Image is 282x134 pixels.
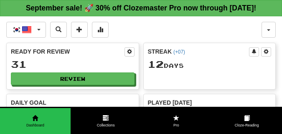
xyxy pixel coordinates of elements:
[71,22,88,38] button: Add sentence to collection
[11,98,135,107] div: Daily Goal
[173,49,185,55] a: (+07)
[26,4,257,12] strong: September sale! 🚀 30% off Clozemaster Pro now through [DATE]!
[148,98,192,107] span: Played [DATE]
[148,47,249,56] div: Streak
[211,123,282,128] span: Cloze-Reading
[11,72,135,85] button: Review
[11,59,135,70] div: 31
[141,123,212,128] span: Pro
[148,58,164,70] span: 12
[11,47,124,56] div: Ready for Review
[50,22,67,38] button: Search sentences
[92,22,109,38] button: More stats
[71,123,141,128] span: Collections
[148,59,272,70] div: Day s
